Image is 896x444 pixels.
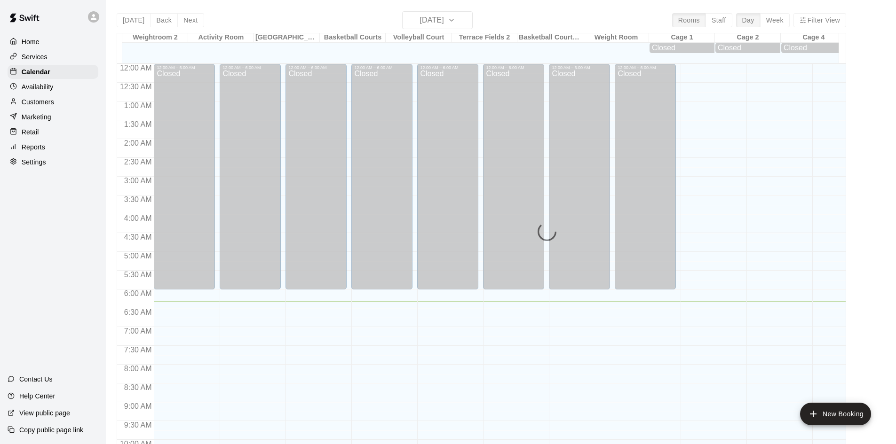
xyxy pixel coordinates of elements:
[22,142,45,152] p: Reports
[549,64,610,289] div: 12:00 AM – 6:00 AM: Closed
[122,383,154,391] span: 8:30 AM
[122,365,154,373] span: 8:00 AM
[122,120,154,128] span: 1:30 AM
[552,65,607,70] div: 12:00 AM – 6:00 AM
[22,112,51,122] p: Marketing
[354,65,410,70] div: 12:00 AM – 6:00 AM
[122,158,154,166] span: 2:30 AM
[19,374,53,384] p: Contact Us
[122,101,154,109] span: 1:00 AM
[122,346,154,354] span: 7:30 AM
[22,52,48,62] p: Services
[122,421,154,429] span: 9:30 AM
[22,37,40,47] p: Home
[517,33,583,42] div: Basketball Courts 2
[618,65,673,70] div: 12:00 AM – 6:00 AM
[420,65,476,70] div: 12:00 AM – 6:00 AM
[285,64,347,289] div: 12:00 AM – 6:00 AM: Closed
[800,403,871,425] button: add
[122,33,188,42] div: Weightroom 2
[417,64,478,289] div: 12:00 AM – 6:00 AM: Closed
[188,33,254,42] div: Activity Room
[122,177,154,185] span: 3:00 AM
[19,391,55,401] p: Help Center
[320,33,386,42] div: Basketball Courts
[254,33,320,42] div: [GEOGRAPHIC_DATA]
[118,64,154,72] span: 12:00 AM
[154,64,215,289] div: 12:00 AM – 6:00 AM: Closed
[452,33,517,42] div: Terrace Fields 2
[122,139,154,147] span: 2:00 AM
[351,64,412,289] div: 12:00 AM – 6:00 AM: Closed
[386,33,452,42] div: Volleyball Court
[8,65,98,79] a: Calendar
[781,33,847,42] div: Cage 4
[122,327,154,335] span: 7:00 AM
[552,70,607,293] div: Closed
[652,44,712,52] div: Closed
[220,64,281,289] div: 12:00 AM – 6:00 AM: Closed
[483,64,544,289] div: 12:00 AM – 6:00 AM: Closed
[22,97,54,107] p: Customers
[122,252,154,260] span: 5:00 AM
[8,35,98,49] a: Home
[420,70,476,293] div: Closed
[8,110,98,124] a: Marketing
[649,33,715,42] div: Cage 1
[122,308,154,316] span: 6:30 AM
[8,155,98,169] a: Settings
[8,140,98,154] a: Reports
[122,402,154,410] span: 9:00 AM
[19,408,70,418] p: View public page
[22,127,39,137] p: Retail
[718,44,778,52] div: Closed
[8,50,98,64] a: Services
[354,70,410,293] div: Closed
[615,64,676,289] div: 12:00 AM – 6:00 AM: Closed
[22,82,54,92] p: Availability
[486,70,541,293] div: Closed
[288,70,344,293] div: Closed
[19,425,83,435] p: Copy public page link
[118,83,154,91] span: 12:30 AM
[122,233,154,241] span: 4:30 AM
[618,70,673,293] div: Closed
[157,70,212,293] div: Closed
[122,289,154,297] span: 6:00 AM
[157,65,212,70] div: 12:00 AM – 6:00 AM
[22,67,50,77] p: Calendar
[122,271,154,279] span: 5:30 AM
[122,214,154,222] span: 4:00 AM
[222,70,278,293] div: Closed
[8,125,98,139] a: Retail
[122,195,154,203] span: 3:30 AM
[715,33,781,42] div: Cage 2
[8,80,98,94] a: Availability
[583,33,649,42] div: Weight Room
[22,157,46,167] p: Settings
[288,65,344,70] div: 12:00 AM – 6:00 AM
[222,65,278,70] div: 12:00 AM – 6:00 AM
[486,65,541,70] div: 12:00 AM – 6:00 AM
[8,95,98,109] a: Customers
[784,44,844,52] div: Closed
